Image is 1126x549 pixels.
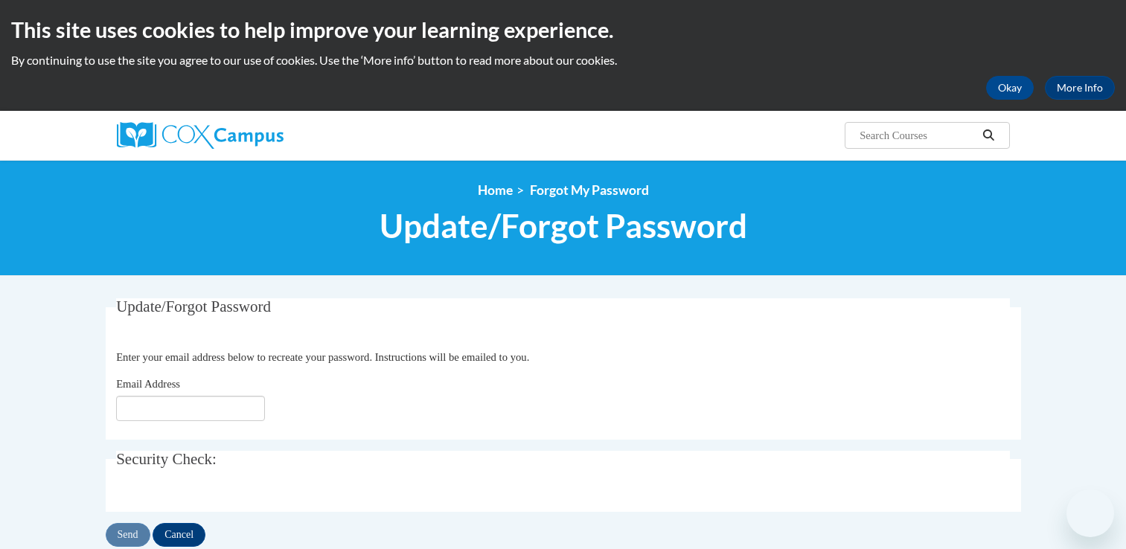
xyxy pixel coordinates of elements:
span: Enter your email address below to recreate your password. Instructions will be emailed to you. [116,351,529,363]
input: Cancel [153,523,205,547]
input: Search Courses [858,126,977,144]
p: By continuing to use the site you agree to our use of cookies. Use the ‘More info’ button to read... [11,52,1115,68]
span: Security Check: [116,450,217,468]
button: Search [977,126,999,144]
span: Email Address [116,378,180,390]
img: Cox Campus [117,122,284,149]
iframe: Button to launch messaging window [1066,489,1114,537]
input: Email [116,396,265,421]
span: Update/Forgot Password [116,298,271,315]
a: Home [478,182,513,198]
a: More Info [1045,76,1115,100]
a: Cox Campus [117,122,400,149]
button: Okay [986,76,1034,100]
span: Forgot My Password [530,182,649,198]
span: Update/Forgot Password [380,206,747,245]
h2: This site uses cookies to help improve your learning experience. [11,15,1115,45]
